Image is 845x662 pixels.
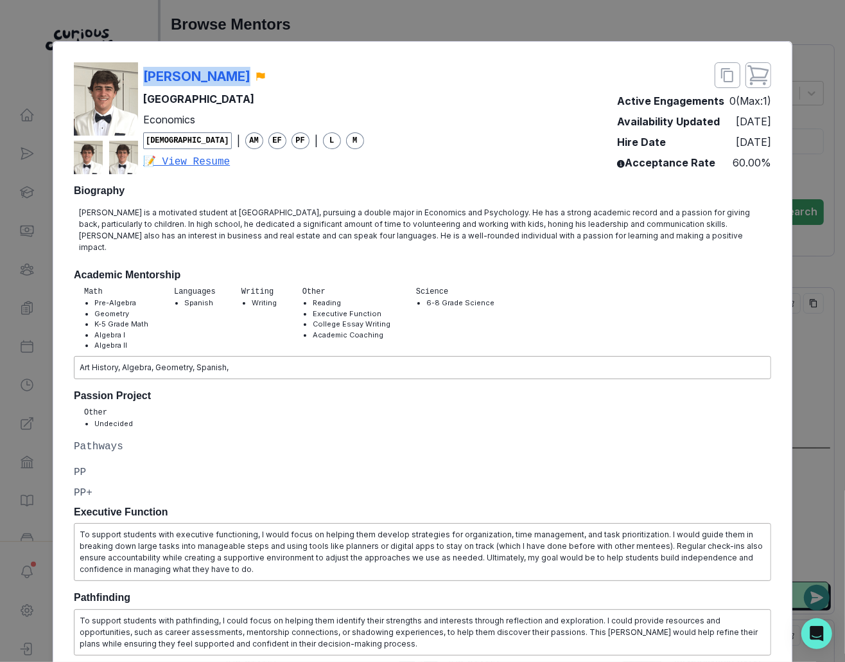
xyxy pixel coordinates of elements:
li: Writing [252,298,277,309]
span: L [323,132,341,149]
p: Art History, Algebra, Geometry, Spanish, [80,362,765,373]
p: Other [84,407,133,418]
p: Other [302,286,390,298]
li: Pre-Algebra [94,298,148,309]
span: EF [268,132,286,149]
h2: Executive Function [74,506,771,518]
a: 📝 View Resume [143,154,364,170]
p: Acceptance Rate [617,155,715,170]
li: Algebra II [94,340,148,351]
li: College Essay Writing [313,319,390,330]
p: To support students with executive functioning, I would focus on helping them develop strategies ... [80,529,765,575]
p: Availability Updated [617,114,720,129]
li: Geometry [94,309,148,319]
p: Writing [241,286,277,298]
p: PP+ [74,485,92,501]
p: | [237,133,240,148]
span: [DEMOGRAPHIC_DATA] [143,132,232,149]
span: AM [245,132,263,149]
p: | [315,133,318,148]
li: Undecided [94,418,133,429]
div: Open Intercom Messenger [801,618,832,649]
button: close [715,62,740,88]
h2: Biography [74,184,771,197]
p: [DATE] [736,114,771,129]
li: Reading [313,298,390,309]
h2: Academic Mentorship [74,269,771,281]
p: [DATE] [736,134,771,150]
button: close [745,62,771,88]
p: Science [416,286,494,298]
p: [PERSON_NAME] [143,67,250,86]
li: Executive Function [313,309,390,319]
img: mentor profile picture [74,141,103,174]
span: M [346,132,364,149]
p: Pathways [74,439,771,454]
li: 6-8 Grade Science [426,298,494,309]
p: To support students with pathfinding, I could focus on helping them identify their strengths and ... [80,615,765,650]
p: [GEOGRAPHIC_DATA] [143,91,364,107]
img: mentor profile picture [109,141,138,174]
li: Spanish [184,298,216,309]
p: PP [74,465,86,480]
p: Active Engagements [617,93,724,109]
p: 60.00% [733,155,771,170]
h2: Passion Project [74,389,771,402]
p: 0 (Max: 1 ) [729,93,771,109]
p: Hire Date [617,134,666,150]
li: Academic Coaching [313,330,390,341]
li: K-5 Grade Math [94,319,148,330]
img: mentor profile picture [74,62,138,136]
p: Economics [143,112,364,127]
p: [PERSON_NAME] is a motivated student at [GEOGRAPHIC_DATA], pursuing a double major in Economics a... [79,207,766,253]
h2: Pathfinding [74,591,771,604]
li: Algebra I [94,330,148,341]
span: PF [292,132,309,149]
p: Languages [174,286,216,298]
p: Math [84,286,148,298]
